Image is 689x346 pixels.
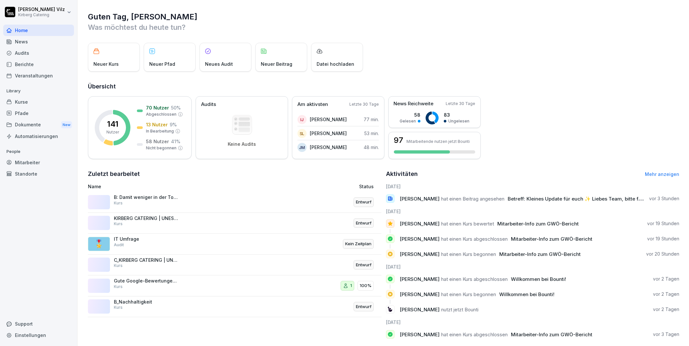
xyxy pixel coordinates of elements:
p: Neuer Beitrag [261,61,292,67]
div: Support [3,318,74,329]
span: hat einen Kurs bewertet [441,221,494,227]
p: Gute Google-Bewertungen erhalten 🌟 [114,278,179,284]
p: Entwurf [356,220,371,226]
p: Library [3,86,74,96]
p: [PERSON_NAME] [310,130,347,137]
p: vor 2 Tagen [653,276,679,282]
div: JM [297,143,307,152]
a: Audits [3,47,74,59]
span: hat einen Kurs abgeschlossen [441,236,508,242]
p: Abgeschlossen [146,111,176,117]
span: [PERSON_NAME] [400,276,440,282]
p: 58 Nutzer [146,138,169,145]
p: 100% [360,283,371,289]
a: C_KIRBERG CATERING | UNESTABLISHED SINCE [DATE]KursEntwurf [88,255,381,276]
p: 41 % [171,138,180,145]
p: Letzte 30 Tage [446,101,475,107]
span: Mitarbeiter-Info zum GWÖ-Bericht [511,331,592,338]
h2: Aktivitäten [386,169,418,179]
a: Pfade [3,108,74,119]
a: Gute Google-Bewertungen erhalten 🌟Kurs1100% [88,275,381,296]
a: B_NachhaltigkeitKursEntwurf [88,296,381,317]
p: Gelesen [400,118,416,124]
p: 13 Nutzer [146,121,168,128]
p: Am aktivsten [297,101,328,108]
p: 141 [107,120,118,128]
p: Name [88,183,273,190]
p: vor 3 Tagen [653,331,679,338]
div: IJ [297,115,307,124]
div: Automatisierungen [3,131,74,142]
span: Mitarbeiter-Info zum GWÖ-Bericht [511,236,592,242]
p: 1 [350,283,352,289]
p: Keine Audits [228,141,256,147]
p: Neuer Kurs [93,61,119,67]
p: Entwurf [356,199,371,205]
p: IT Umfrage [114,236,179,242]
p: vor 20 Stunden [646,251,679,257]
p: People [3,146,74,157]
p: Kurs [114,305,123,310]
h2: Übersicht [88,82,679,91]
p: Neues Audit [205,61,233,67]
div: Berichte [3,59,74,70]
div: Veranstaltungen [3,70,74,81]
p: Mitarbeitende nutzen jetzt Bounti [406,139,470,144]
h6: [DATE] [386,208,680,215]
p: vor 19 Stunden [647,220,679,227]
a: Mitarbeiter [3,157,74,168]
p: Status [359,183,374,190]
p: B_Nachhaltigkeit [114,299,179,305]
p: Audits [201,101,216,108]
span: hat einen Kurs abgeschlossen [441,276,508,282]
p: Nutzer [106,129,119,135]
span: Mitarbeiter-Info zum GWÖ-Bericht [497,221,579,227]
h6: [DATE] [386,183,680,190]
p: Kurs [114,284,123,290]
span: hat einen Kurs begonnen [441,291,496,297]
p: C_KIRBERG CATERING | UNESTABLISHED SINCE [DATE] [114,257,179,263]
div: SL [297,129,307,138]
span: [PERSON_NAME] [400,196,440,202]
a: Mehr anzeigen [645,171,679,177]
div: New [61,121,72,129]
span: [PERSON_NAME] [400,251,440,257]
p: vor 2 Tagen [653,291,679,297]
p: [PERSON_NAME] [310,144,347,151]
p: 83 [444,111,469,118]
span: hat einen Kurs begonnen [441,251,496,257]
span: [PERSON_NAME] [400,236,440,242]
a: Standorte [3,168,74,179]
a: KIRBERG CATERING | UNESTABLISHED SINCE [DATE]KursEntwurf [88,213,381,234]
p: 58 [400,111,420,118]
span: [PERSON_NAME] [400,331,440,338]
p: Neuer Pfad [149,61,175,67]
p: Letzte 30 Tage [349,101,379,107]
p: Entwurf [356,262,371,268]
span: nutzt jetzt Bounti [441,306,478,313]
h3: 97 [394,136,403,144]
span: hat einen Kurs abgeschlossen [441,331,508,338]
p: Kurs [114,221,123,227]
span: Willkommen bei Bounti! [511,276,566,282]
p: 🎖️ [94,238,104,250]
h6: [DATE] [386,263,680,270]
p: Entwurf [356,304,371,310]
a: B: Damit weniger in der Tonne landet...KursEntwurf [88,192,381,213]
a: Home [3,25,74,36]
p: News Reichweite [393,100,433,108]
a: DokumenteNew [3,119,74,131]
p: Ungelesen [448,118,469,124]
p: vor 19 Stunden [647,236,679,242]
a: Einstellungen [3,329,74,341]
p: 50 % [171,104,181,111]
p: vor 3 Stunden [649,195,679,202]
span: Mitarbeiter-Info zum GWÖ-Bericht [499,251,581,257]
a: Kurse [3,96,74,108]
span: Willkommen bei Bounti! [499,291,554,297]
span: hat einen Beitrag angesehen [441,196,504,202]
p: Nicht begonnen [146,145,176,151]
p: Kurs [114,200,123,206]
